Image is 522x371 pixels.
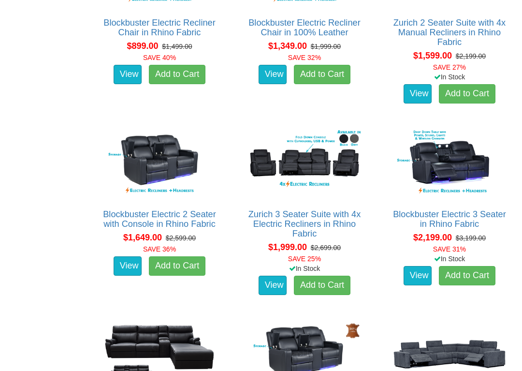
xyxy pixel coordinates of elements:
[294,65,350,84] a: Add to Cart
[456,234,486,242] del: $3,199.00
[248,18,360,37] a: Blockbuster Electric Recliner Chair in 100% Leather
[268,41,307,51] span: $1,349.00
[404,266,432,285] a: View
[143,245,176,253] font: SAVE 36%
[439,266,495,285] a: Add to Cart
[268,242,307,252] span: $1,999.00
[294,276,350,295] a: Add to Cart
[433,245,466,253] font: SAVE 31%
[114,256,142,276] a: View
[123,233,162,242] span: $1,649.00
[245,126,364,200] img: Zurich 3 Seater Suite with 4x Electric Recliners in Rhino Fabric
[311,43,341,50] del: $1,999.00
[149,256,205,276] a: Add to Cart
[288,255,321,263] font: SAVE 25%
[288,54,321,61] font: SAVE 32%
[413,233,452,242] span: $2,199.00
[439,84,495,104] a: Add to Cart
[237,264,372,273] div: In Stock
[404,84,432,104] a: View
[433,63,466,71] font: SAVE 27%
[114,65,142,84] a: View
[100,126,219,200] img: Blockbuster Electric 2 Seater with Console in Rhino Fabric
[393,209,506,229] a: Blockbuster Electric 3 Seater in Rhino Fabric
[259,276,287,295] a: View
[456,52,486,60] del: $2,199.00
[390,126,509,200] img: Blockbuster Electric 3 Seater in Rhino Fabric
[311,244,341,252] del: $2,699.00
[413,51,452,60] span: $1,599.00
[166,234,196,242] del: $2,599.00
[382,72,517,82] div: In Stock
[143,54,176,61] font: SAVE 40%
[149,65,205,84] a: Add to Cart
[248,209,361,238] a: Zurich 3 Seater Suite with 4x Electric Recliners in Rhino Fabric
[382,254,517,264] div: In Stock
[103,209,216,229] a: Blockbuster Electric 2 Seater with Console in Rhino Fabric
[393,18,506,47] a: Zurich 2 Seater Suite with 4x Manual Recliners in Rhino Fabric
[127,41,158,51] span: $899.00
[259,65,287,84] a: View
[103,18,215,37] a: Blockbuster Electric Recliner Chair in Rhino Fabric
[162,43,192,50] del: $1,499.00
